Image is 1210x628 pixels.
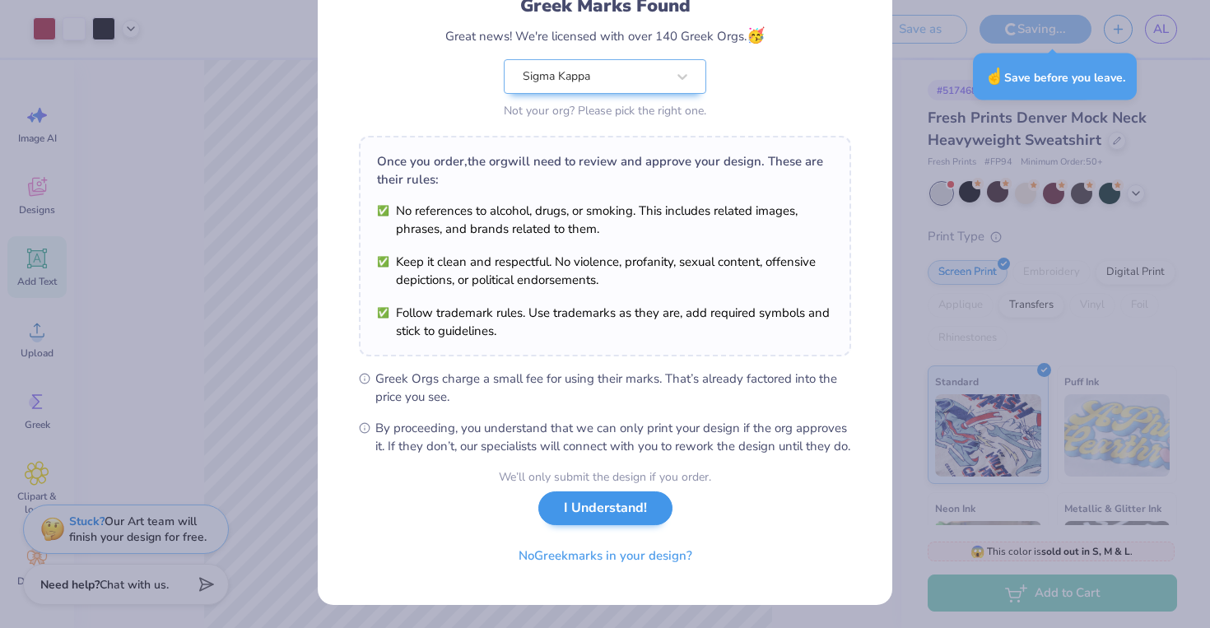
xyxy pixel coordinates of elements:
li: Follow trademark rules. Use trademarks as they are, add required symbols and stick to guidelines. [377,304,833,340]
li: No references to alcohol, drugs, or smoking. This includes related images, phrases, and brands re... [377,202,833,238]
span: 🥳 [747,26,765,45]
div: Great news! We're licensed with over 140 Greek Orgs. [445,25,765,47]
div: Not your org? Please pick the right one. [504,102,706,119]
span: By proceeding, you understand that we can only print your design if the org approves it. If they ... [375,419,851,455]
div: Once you order, the org will need to review and approve your design. These are their rules: [377,152,833,188]
button: NoGreekmarks in your design? [505,539,706,573]
span: ☝️ [984,66,1004,87]
div: We’ll only submit the design if you order. [499,468,711,486]
span: Greek Orgs charge a small fee for using their marks. That’s already factored into the price you see. [375,370,851,406]
div: Save before you leave. [973,53,1137,100]
button: I Understand! [538,491,672,525]
li: Keep it clean and respectful. No violence, profanity, sexual content, offensive depictions, or po... [377,253,833,289]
